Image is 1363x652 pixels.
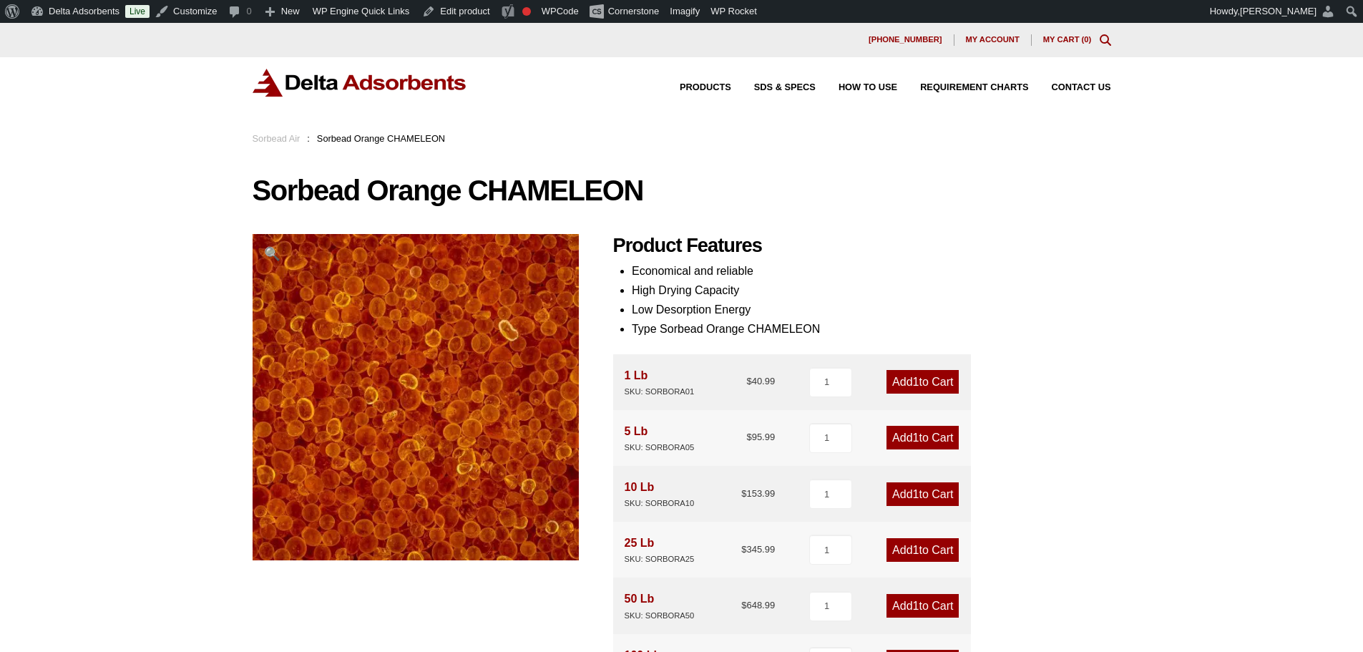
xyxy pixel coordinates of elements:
div: 50 Lb [625,589,695,622]
a: Add1to Cart [886,370,959,394]
h1: Sorbead Orange CHAMELEON [253,175,1111,205]
a: My account [954,34,1032,46]
bdi: 95.99 [746,432,775,442]
li: Type Sorbead Orange CHAMELEON [632,319,1111,339]
li: Economical and reliable [632,261,1111,281]
div: SKU: SORBORA25 [625,553,695,566]
a: My Cart (0) [1043,35,1092,44]
span: SDS & SPECS [754,83,816,92]
a: Contact Us [1029,83,1111,92]
div: SKU: SORBORA05 [625,441,695,454]
a: How to Use [816,83,897,92]
span: My account [966,36,1020,44]
bdi: 345.99 [741,544,775,555]
li: Low Desorption Energy [632,300,1111,319]
a: SDS & SPECS [731,83,816,92]
span: $ [746,432,751,442]
span: $ [746,376,751,386]
a: View full-screen image gallery [253,234,292,273]
span: 1 [913,600,919,612]
span: 1 [913,544,919,556]
bdi: 648.99 [741,600,775,610]
li: High Drying Capacity [632,281,1111,300]
span: How to Use [839,83,897,92]
span: $ [741,600,746,610]
span: Sorbead Orange CHAMELEON [317,133,445,144]
span: [PHONE_NUMBER] [869,36,942,44]
span: Requirement Charts [920,83,1028,92]
a: Add1to Cart [886,594,959,618]
a: Sorbead Orange CHAMELEON [253,390,579,402]
div: SKU: SORBORA01 [625,385,695,399]
a: [PHONE_NUMBER] [857,34,954,46]
div: Toggle Modal Content [1100,34,1111,46]
bdi: 40.99 [746,376,775,386]
span: Contact Us [1052,83,1111,92]
a: Live [125,5,150,18]
span: : [307,133,310,144]
div: SKU: SORBORA50 [625,609,695,623]
bdi: 153.99 [741,488,775,499]
a: Add1to Cart [886,482,959,506]
span: [PERSON_NAME] [1240,6,1316,16]
div: SKU: SORBORA10 [625,497,695,510]
span: $ [741,544,746,555]
img: Sorbead Orange CHAMELEON [253,234,579,560]
span: 1 [913,376,919,388]
div: 1 Lb [625,366,695,399]
span: $ [741,488,746,499]
div: 25 Lb [625,533,695,566]
span: 1 [913,488,919,500]
span: Products [680,83,731,92]
img: Delta Adsorbents [253,69,467,97]
div: 5 Lb [625,422,695,454]
span: 🔍 [264,246,280,261]
span: 1 [913,432,919,444]
div: 10 Lb [625,477,695,510]
span: 0 [1084,35,1088,44]
h2: Product Features [613,234,1111,258]
a: Sorbead Air [253,133,301,144]
a: Products [657,83,731,92]
a: Add1to Cart [886,426,959,449]
div: Needs improvement [522,7,531,16]
a: Requirement Charts [897,83,1028,92]
a: Add1to Cart [886,538,959,562]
